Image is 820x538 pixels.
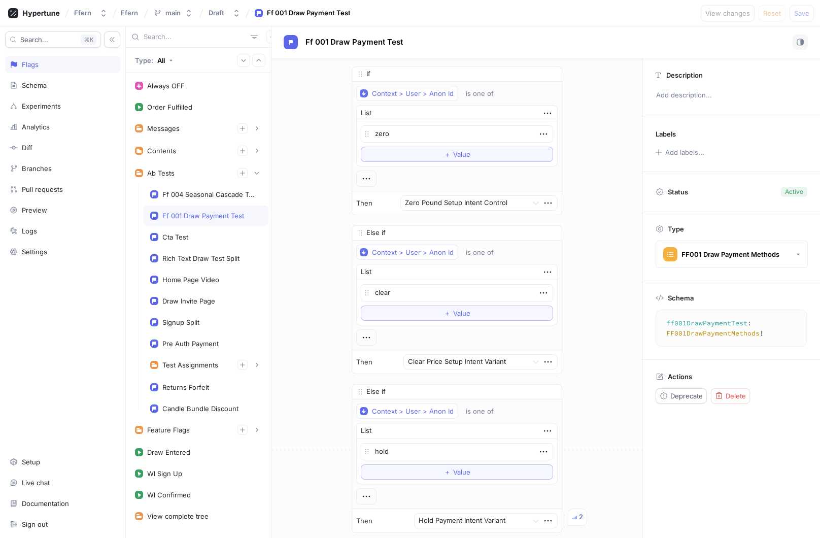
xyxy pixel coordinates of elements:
div: Settings [22,248,47,256]
button: Search...K [5,31,101,48]
p: Description [666,71,703,79]
p: If [366,69,370,79]
div: 2 [579,512,583,522]
button: is one of [461,403,508,419]
div: Returns Forfeit [162,383,209,391]
div: All [157,56,165,64]
div: Draw Entered [147,448,190,456]
span: View changes [705,10,750,16]
div: Context > User > Anon Id [372,248,454,257]
button: Collapse all [252,54,265,67]
button: is one of [461,245,508,260]
span: Reset [763,10,781,16]
p: Labels [656,130,676,138]
button: Add labels... [652,146,707,159]
div: is one of [466,248,494,257]
div: Live chat [22,479,50,487]
div: Wl Sign Up [147,469,182,478]
p: Type [668,225,684,233]
span: ＋ [444,310,451,316]
span: Value [453,469,470,475]
p: Then [356,198,372,209]
div: Analytics [22,123,50,131]
div: Home Page Video [162,276,219,284]
span: Ffern [121,9,138,16]
div: Ab Tests [147,169,175,177]
button: Type: All [131,51,177,69]
button: Draft [204,5,245,21]
p: Else if [366,387,386,397]
button: ＋Value [361,306,553,321]
button: Ffern [70,5,112,21]
div: Sign out [22,520,48,528]
div: Ffern [74,9,91,17]
div: FF001 Draw Payment Methods [681,250,779,259]
div: Context > User > Anon Id [372,407,454,416]
div: is one of [466,407,494,416]
div: Ff 004 Seasonal Cascade Test [162,190,258,198]
div: Diff [22,144,32,152]
div: Test Assignments [162,361,218,369]
div: Candle Bundle Discount [162,405,238,413]
div: Active [785,187,803,196]
button: ＋Value [361,147,553,162]
div: List [361,108,371,118]
a: Documentation [5,495,120,512]
div: Pull requests [22,185,63,193]
span: ＋ [444,469,451,475]
p: Actions [668,373,692,381]
span: Deprecate [670,393,703,399]
p: Then [356,516,372,526]
div: Contents [147,147,176,155]
input: Search... [144,32,247,42]
textarea: clear [361,284,553,301]
span: Value [453,310,470,316]
p: Add description... [652,87,811,104]
p: Else if [366,228,386,238]
button: FF001 Draw Payment Methods [656,241,808,268]
div: List [361,426,371,436]
div: main [165,9,181,17]
span: Search... [20,37,48,43]
textarea: hold [361,443,553,460]
button: main [149,5,197,21]
div: Logs [22,227,37,235]
div: Cta Test [162,233,188,241]
span: Save [794,10,809,16]
div: Feature Flags [147,426,190,434]
div: Rich Text Draw Test Split [162,254,240,262]
div: Experiments [22,102,61,110]
div: Wl Confirmed [147,491,191,499]
button: Delete [711,388,750,403]
div: Signup Split [162,318,199,326]
button: Save [790,5,814,21]
button: Context > User > Anon Id [356,403,458,419]
div: Ff 001 Draw Payment Test [267,8,351,18]
div: Messages [147,124,180,132]
button: Deprecate [656,388,707,403]
button: Context > User > Anon Id [356,245,458,260]
div: View complete tree [147,512,209,520]
p: Status [668,185,688,199]
div: K [81,35,96,45]
div: Always OFF [147,82,185,90]
div: Order Fulfilled [147,103,192,111]
textarea: zero [361,125,553,143]
div: Context > User > Anon Id [372,89,454,98]
button: Expand all [237,54,250,67]
button: View changes [701,5,755,21]
div: Ff 001 Draw Payment Test [162,212,244,220]
span: Value [453,151,470,157]
div: Add labels... [665,149,704,156]
div: Setup [22,458,40,466]
p: Schema [668,294,694,302]
button: ＋Value [361,464,553,480]
p: Then [356,357,372,367]
span: Ff 001 Draw Payment Test [305,38,403,46]
button: Context > User > Anon Id [356,86,458,101]
div: Pre Auth Payment [162,340,219,348]
button: is one of [461,86,508,101]
p: Type: [135,56,153,64]
div: Branches [22,164,52,173]
div: Draft [209,9,224,17]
